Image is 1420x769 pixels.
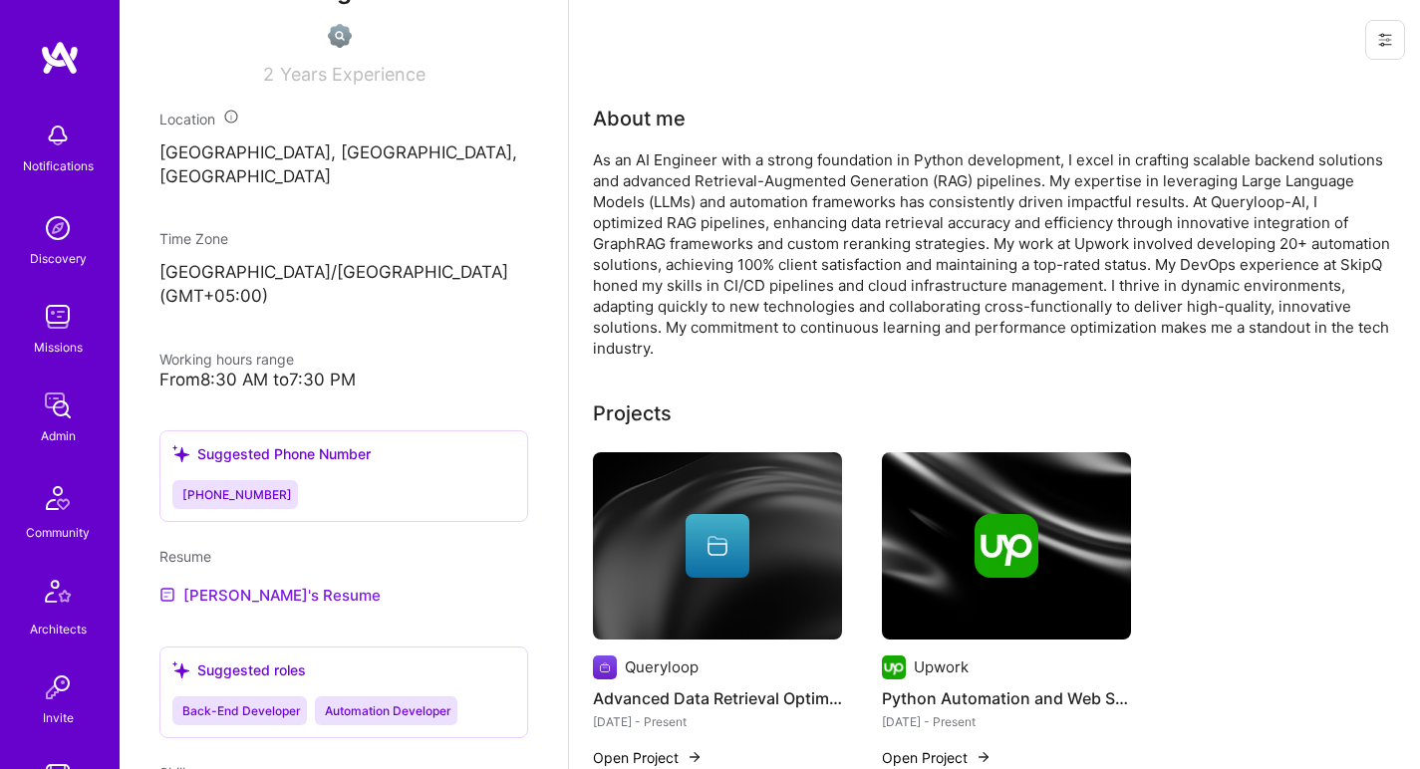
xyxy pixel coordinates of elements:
span: Resume [159,548,211,565]
img: Company logo [975,514,1038,578]
img: admin teamwork [38,385,78,425]
img: Community [34,474,82,522]
span: [PHONE_NUMBER] [182,487,292,502]
div: As an AI Engineer with a strong foundation in Python development, I excel in crafting scalable ba... [593,149,1390,359]
h4: Python Automation and Web Scraping Solutions [882,685,1131,711]
div: Suggested roles [172,659,306,680]
img: Architects [34,571,82,619]
div: Notifications [23,155,94,176]
div: [DATE] - Present [593,711,842,732]
span: 2 [263,64,274,85]
div: Community [26,522,90,543]
p: [GEOGRAPHIC_DATA]/[GEOGRAPHIC_DATA] (GMT+05:00 ) [159,261,528,309]
div: Suggested Phone Number [172,443,371,464]
img: arrow-right [976,749,992,765]
img: Company logo [882,655,906,679]
span: Back-End Developer [182,703,301,718]
button: Open Project [882,747,992,768]
img: logo [40,40,80,76]
div: Location [159,109,528,129]
div: Upwork [914,656,969,677]
div: Discovery [30,248,87,269]
img: bell [38,116,78,155]
p: [GEOGRAPHIC_DATA], [GEOGRAPHIC_DATA], [GEOGRAPHIC_DATA] [159,141,528,189]
div: Invite [43,707,74,728]
div: [DATE] - Present [882,711,1131,732]
div: From 8:30 AM to 7:30 PM [159,370,528,390]
a: [PERSON_NAME]'s Resume [159,583,381,607]
img: arrow-right [687,749,703,765]
div: Admin [41,425,76,446]
div: About me [593,104,686,133]
span: Automation Developer [325,703,451,718]
img: discovery [38,208,78,248]
span: Years Experience [280,64,426,85]
i: icon SuggestedTeams [172,445,189,462]
img: cover [593,452,842,640]
div: Queryloop [625,656,699,677]
span: Time Zone [159,230,228,247]
h4: Advanced Data Retrieval Optimization [593,685,842,711]
i: icon SuggestedTeams [172,661,189,678]
span: Working hours range [159,351,294,368]
img: teamwork [38,297,78,337]
img: Company logo [593,655,617,679]
button: Open Project [593,747,703,768]
div: Missions [34,337,83,358]
img: Invite [38,667,78,707]
div: Architects [30,619,87,640]
img: cover [882,452,1131,640]
div: Projects [593,398,672,428]
img: Resume [159,587,175,603]
img: Not Scrubbed [328,24,352,48]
